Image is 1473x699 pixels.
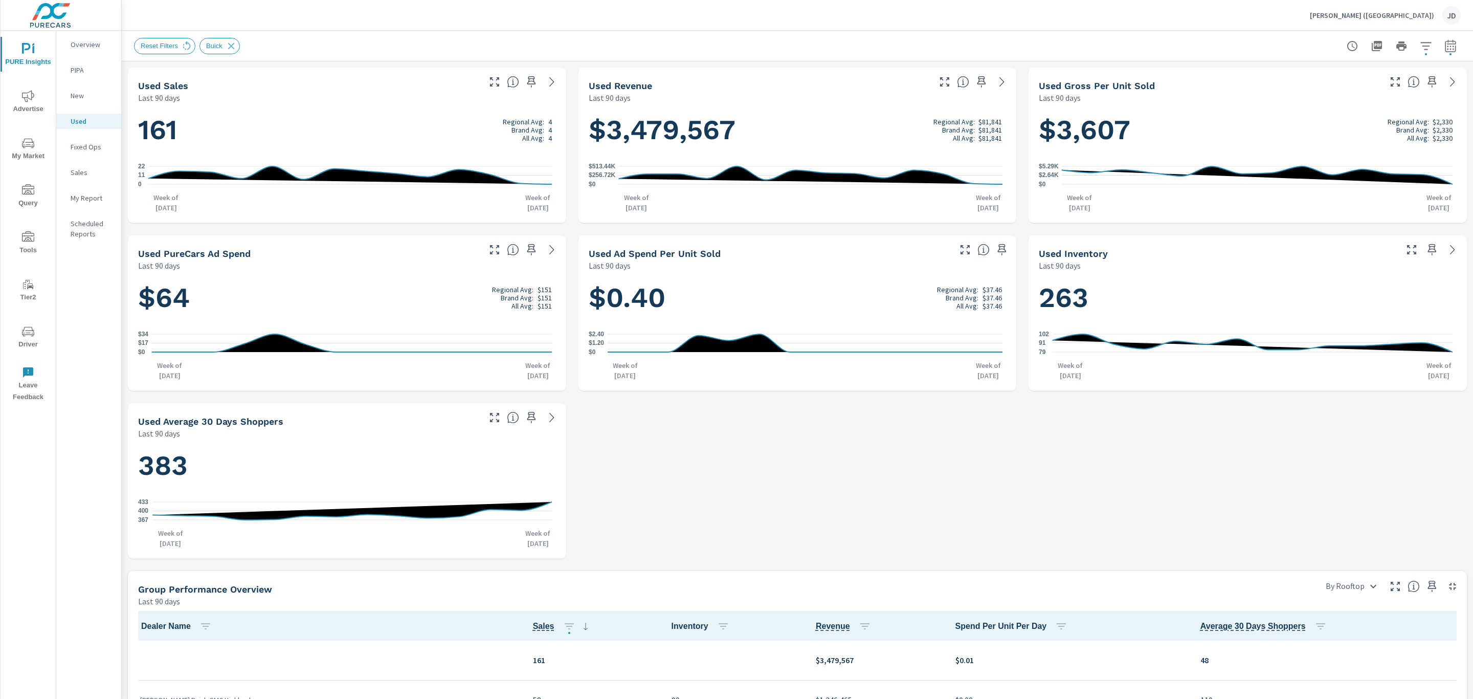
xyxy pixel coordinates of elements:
span: Save this to your personalized report [523,74,540,90]
p: 4 [548,118,552,126]
div: My Report [56,190,121,206]
text: $5.29K [1039,163,1059,170]
text: $2.64K [1039,172,1059,179]
span: Sales [533,620,592,632]
div: Used [56,114,121,129]
span: Total sales revenue over the selected date range. [Source: This data is sourced from the dealer’s... [957,76,969,88]
p: $81,841 [978,118,1002,126]
span: Save this to your personalized report [523,409,540,426]
p: Week of [DATE] [152,528,188,549]
div: Scheduled Reports [56,216,121,242]
p: Last 90 days [138,595,180,607]
p: Regional Avg: [492,286,533,294]
span: Average 30 Days Shoppers [1200,620,1331,632]
span: Driver [4,325,53,351]
span: PURE Insights [4,43,53,68]
button: Print Report [1391,36,1412,56]
h5: Used Sales [138,80,188,91]
h5: Group Performance Overview [138,584,272,595]
span: Spend Per Unit Per Day [955,620,1072,632]
button: Make Fullscreen [486,74,503,90]
button: Apply Filters [1416,36,1436,56]
span: Advertise [4,90,53,115]
p: New [71,91,113,101]
span: Total cost of media for all PureCars channels for the selected dealership group over the selected... [507,244,519,256]
p: $37.46 [983,294,1002,302]
p: 4 [548,134,552,142]
p: Regional Avg: [503,118,544,126]
p: Last 90 days [138,259,180,272]
h5: Used Gross Per Unit Sold [1039,80,1155,91]
p: All Avg: [511,302,533,310]
h1: 383 [138,448,556,483]
div: PIPA [56,62,121,78]
p: $37.46 [983,286,1002,294]
p: Scheduled Reports [71,219,113,239]
span: Average gross profit generated by the dealership for each vehicle sold over the selected date ran... [1408,76,1420,88]
a: See more details in report [544,74,560,90]
div: Overview [56,37,121,52]
a: See more details in report [994,74,1010,90]
span: Number of vehicles sold by the dealership over the selected date range. [Source: This data is sou... [507,76,519,88]
button: Minimize Widget [1444,578,1461,595]
p: Last 90 days [138,92,180,104]
h1: 263 [1039,280,1457,315]
text: $0 [589,348,596,356]
h5: Used Average 30 Days Shoppers [138,416,283,427]
span: Leave Feedback [4,366,53,403]
h5: Used Inventory [1039,248,1108,259]
span: Dealer Name [141,620,216,632]
p: $81,841 [978,126,1002,134]
p: $151 [538,294,552,302]
p: Week of [DATE] [520,528,556,549]
span: Save this to your personalized report [1424,578,1440,595]
div: Fixed Ops [56,139,121,155]
button: Make Fullscreen [957,242,973,258]
p: PIPA [71,65,113,75]
span: Revenue [816,620,875,632]
text: 433 [138,498,148,506]
p: Week of [DATE] [152,360,188,381]
button: Make Fullscreen [936,74,953,90]
text: $0 [1039,181,1046,188]
span: Inventory [672,620,733,632]
div: Reset Filters [134,38,195,54]
p: Last 90 days [1039,259,1081,272]
p: $2,330 [1433,134,1453,142]
p: Week of [DATE] [1421,192,1457,213]
text: 22 [138,163,145,170]
text: $513.44K [589,163,615,170]
p: $151 [538,302,552,310]
h5: Used PureCars Ad Spend [138,248,251,259]
span: Number of vehicles sold by the dealership over the selected date range. [Source: This data is sou... [533,620,554,632]
text: 367 [138,516,148,523]
p: Brand Avg: [511,126,544,134]
div: Buick [199,38,240,54]
span: Reset Filters [135,42,184,50]
p: [PERSON_NAME] ([GEOGRAPHIC_DATA]) [1310,11,1434,20]
p: Last 90 days [589,92,631,104]
p: Week of [DATE] [970,360,1006,381]
text: 11 [138,172,145,179]
p: Last 90 days [1039,92,1081,104]
p: Week of [DATE] [148,192,184,213]
text: $256.72K [589,172,615,179]
p: Week of [DATE] [1062,192,1098,213]
text: 0 [138,181,142,188]
span: My Market [4,137,53,162]
p: 48 [1200,654,1455,666]
span: Understand group performance broken down by various segments. Use the dropdown in the upper right... [1408,580,1420,593]
text: 91 [1039,339,1046,346]
span: Save this to your personalized report [1424,74,1440,90]
p: $3,479,567 [816,654,939,666]
span: A rolling 30 day total of daily Shoppers on the dealership website, averaged over the selected da... [507,411,519,424]
div: By Rooftop [1320,577,1383,595]
p: Regional Avg: [933,118,975,126]
text: $0 [138,348,145,356]
p: Regional Avg: [1388,118,1429,126]
h5: Used Ad Spend Per Unit Sold [589,248,721,259]
p: $2,330 [1433,118,1453,126]
p: Used [71,116,113,126]
span: Save this to your personalized report [994,242,1010,258]
p: Week of [DATE] [520,192,556,213]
